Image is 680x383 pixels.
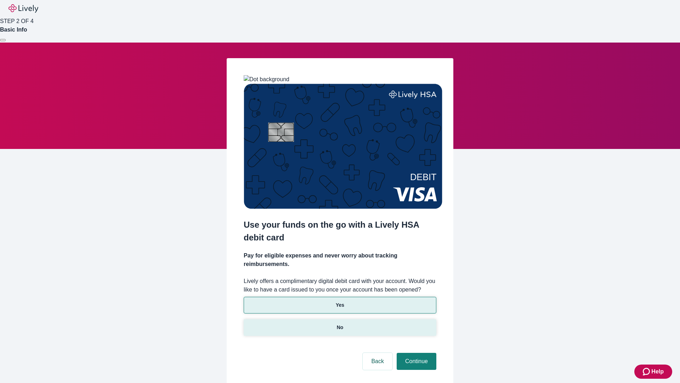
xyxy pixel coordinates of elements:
[8,4,38,13] img: Lively
[244,297,436,313] button: Yes
[244,75,289,84] img: Dot background
[244,84,442,209] img: Debit card
[397,353,436,370] button: Continue
[634,365,672,379] button: Zendesk support iconHelp
[244,251,436,268] h4: Pay for eligible expenses and never worry about tracking reimbursements.
[244,319,436,336] button: No
[363,353,392,370] button: Back
[244,277,436,294] label: Lively offers a complimentary digital debit card with your account. Would you like to have a card...
[244,218,436,244] h2: Use your funds on the go with a Lively HSA debit card
[651,367,664,376] span: Help
[643,367,651,376] svg: Zendesk support icon
[336,301,344,309] p: Yes
[337,324,344,331] p: No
